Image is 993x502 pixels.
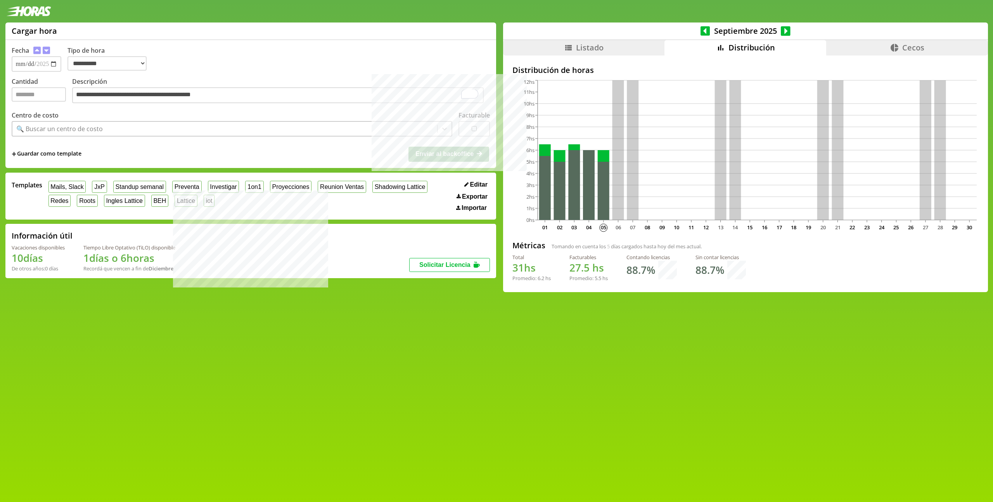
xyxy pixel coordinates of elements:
button: Roots [77,195,97,207]
label: Centro de costo [12,111,59,119]
text: 06 [615,224,621,231]
span: + [12,150,16,158]
div: Promedio: hs [512,275,551,282]
h1: 88.7 % [695,263,724,277]
button: Shadowing Lattice [372,181,427,193]
text: 04 [586,224,592,231]
text: 29 [952,224,957,231]
div: 🔍 Buscar un centro de costo [16,125,103,133]
text: 12 [703,224,708,231]
tspan: 6hs [526,147,535,154]
text: 25 [893,224,899,231]
h2: Métricas [512,240,545,251]
h1: 88.7 % [626,263,655,277]
button: Exportar [454,193,490,201]
tspan: 5hs [526,158,535,165]
span: Importar [462,204,487,211]
text: 28 [937,224,943,231]
button: Reunion Ventas [318,181,366,193]
tspan: 11hs [524,88,535,95]
h2: Información útil [12,230,73,241]
span: Distribución [728,42,775,53]
text: 17 [776,224,782,231]
button: Proyecciones [270,181,312,193]
div: Promedio: hs [569,275,608,282]
button: Ingles Lattice [104,195,145,207]
label: Tipo de hora [67,46,153,72]
text: 02 [557,224,562,231]
text: 21 [835,224,840,231]
button: JxP [92,181,107,193]
text: 10 [674,224,679,231]
text: 01 [542,224,547,231]
tspan: 10hs [524,100,535,107]
text: 26 [908,224,913,231]
button: Redes [48,195,71,207]
tspan: 3hs [526,182,535,189]
text: 15 [747,224,753,231]
tspan: 8hs [526,123,535,130]
h1: 1 días o 6 horas [83,251,175,265]
span: Solicitar Licencia [419,261,471,268]
text: 16 [761,224,767,231]
button: Editar [462,181,490,189]
button: Preventa [172,181,202,193]
text: 19 [806,224,811,231]
span: Editar [470,181,488,188]
div: De otros años: 0 días [12,265,65,272]
tspan: 2hs [526,193,535,200]
text: 27 [922,224,928,231]
tspan: 7hs [526,135,535,142]
text: 22 [849,224,855,231]
span: Exportar [462,193,488,200]
button: BEH [151,195,169,207]
span: Tomando en cuenta los días cargados hasta hoy del mes actual. [552,243,702,250]
text: 30 [967,224,972,231]
b: Diciembre [149,265,173,272]
button: Lattice [175,195,197,207]
span: Cecos [902,42,924,53]
tspan: 1hs [526,205,535,212]
span: 6.2 [538,275,544,282]
text: 24 [879,224,884,231]
text: 03 [571,224,577,231]
span: Listado [576,42,604,53]
button: iot [204,195,215,207]
text: 09 [659,224,664,231]
select: Tipo de hora [67,56,147,71]
text: 20 [820,224,825,231]
span: Templates [12,181,42,189]
span: Septiembre 2025 [710,26,781,36]
button: 1on1 [245,181,263,193]
span: 5 [607,243,610,250]
tspan: 0hs [526,216,535,223]
h2: Distribución de horas [512,65,979,75]
label: Fecha [12,46,29,55]
tspan: 12hs [524,78,535,85]
label: Facturable [458,111,490,119]
span: 5.5 [595,275,601,282]
button: Standup semanal [113,181,166,193]
span: +Guardar como template [12,150,81,158]
h1: 10 días [12,251,65,265]
text: 08 [645,224,650,231]
tspan: 9hs [526,112,535,119]
h1: Cargar hora [12,26,57,36]
div: Total [512,254,551,261]
h1: hs [512,261,551,275]
button: Solicitar Licencia [409,258,490,272]
textarea: To enrich screen reader interactions, please activate Accessibility in Grammarly extension settings [72,87,484,104]
div: Sin contar licencias [695,254,746,261]
text: 14 [732,224,738,231]
div: Vacaciones disponibles [12,244,65,251]
text: 23 [864,224,870,231]
text: 18 [791,224,796,231]
h1: hs [569,261,608,275]
div: Recordá que vencen a fin de [83,265,175,272]
label: Cantidad [12,77,72,106]
button: Investigar [208,181,239,193]
input: Cantidad [12,87,66,102]
div: Tiempo Libre Optativo (TiLO) disponible [83,244,175,251]
text: 07 [630,224,635,231]
img: logotipo [6,6,51,16]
